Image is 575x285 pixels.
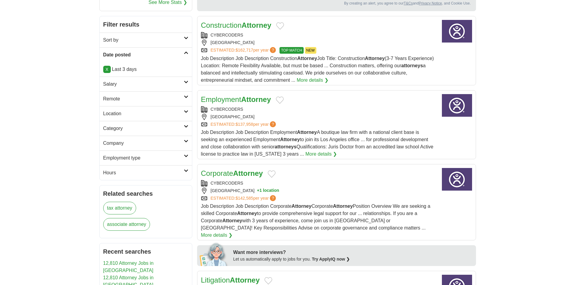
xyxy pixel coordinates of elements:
strong: Attorney [237,211,257,216]
a: Salary [100,77,192,91]
h2: Category [103,125,184,132]
span: Job Description Job Description Employment A boutique law firm with a national client base is see... [201,130,433,157]
a: ESTIMATED:$142,585per year? [211,195,277,201]
img: CyberCoders logo [442,94,472,117]
h2: Date posted [103,51,184,59]
a: Remote [100,91,192,106]
span: $142,585 [235,196,253,201]
div: Want more interviews? [233,249,472,256]
strong: Attorney [365,56,385,61]
button: Add to favorite jobs [264,277,272,284]
a: More details ❯ [297,77,328,84]
span: $162,717 [235,48,253,52]
a: tax attorney [103,202,136,214]
div: [GEOGRAPHIC_DATA] [201,40,437,46]
h2: Recent searches [103,247,188,256]
a: CYBERCODERS [211,181,243,185]
a: Location [100,106,192,121]
a: ConstructionAttorney [201,21,271,29]
a: CYBERCODERS [211,107,243,112]
button: Add to favorite jobs [276,22,284,30]
a: Hours [100,165,192,180]
a: Category [100,121,192,136]
h2: Company [103,140,184,147]
a: Date posted [100,47,192,62]
a: CYBERCODERS [211,33,243,37]
strong: Attorney [292,204,311,209]
span: TOP MATCH [280,47,303,54]
a: More details ❯ [201,232,233,239]
strong: Attorney [297,130,317,135]
h2: Sort by [103,36,184,44]
h2: Employment type [103,154,184,162]
a: Try ApplyIQ now ❯ [312,257,350,261]
strong: Attorney [241,95,271,103]
h2: Salary [103,81,184,88]
strong: attorneys [401,63,423,68]
strong: Attorney [230,276,260,284]
span: + [257,188,259,194]
h2: Location [103,110,184,117]
img: CyberCoders logo [442,168,472,191]
strong: Attorney [333,204,353,209]
a: 12,810 Attorney Jobs in [GEOGRAPHIC_DATA] [103,261,154,273]
div: Let us automatically apply to jobs for you. [233,256,472,262]
h2: Remote [103,95,184,103]
img: CyberCoders logo [442,20,472,43]
span: ? [270,195,276,201]
a: Employment type [100,150,192,165]
strong: Attorney [222,218,242,223]
a: T&Cs [404,1,413,5]
a: EmploymentAttorney [201,95,271,103]
a: associate attorney [103,218,150,231]
strong: Attorney [280,137,300,142]
strong: Attorney [241,21,271,29]
div: [GEOGRAPHIC_DATA] [201,188,437,194]
span: NEW [305,47,316,54]
div: By creating an alert, you agree to our and , and Cookie Use. [202,1,471,6]
button: +1 location [257,188,279,194]
button: Add to favorite jobs [276,97,284,104]
span: $137,958 [235,122,253,127]
a: ESTIMATED:$137,958per year? [211,121,277,128]
strong: Attorney [233,169,263,177]
a: Company [100,136,192,150]
p: Last 3 days [103,66,188,73]
a: X [103,66,111,73]
h2: Hours [103,169,184,176]
a: CorporateAttorney [201,169,263,177]
span: Job Description Job Description Corporate Corporate Position Overview We are seeking a skilled Co... [201,204,430,230]
h2: Related searches [103,189,188,198]
span: ? [270,121,276,127]
h2: Filter results [100,16,192,33]
img: apply-iq-scientist.png [200,242,229,266]
span: ? [270,47,276,53]
a: More details ❯ [305,150,337,158]
a: LitigationAttorney [201,276,260,284]
strong: Attorney [297,56,317,61]
button: Add to favorite jobs [268,170,276,178]
div: [GEOGRAPHIC_DATA] [201,114,437,120]
strong: attorneys [275,144,296,149]
a: Privacy Notice [419,1,442,5]
a: ESTIMATED:$162,717per year? [211,47,277,54]
span: Job Description Job Description Construction Job Title: Construction (3-7 Years Experience) Locat... [201,56,434,83]
a: Sort by [100,33,192,47]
